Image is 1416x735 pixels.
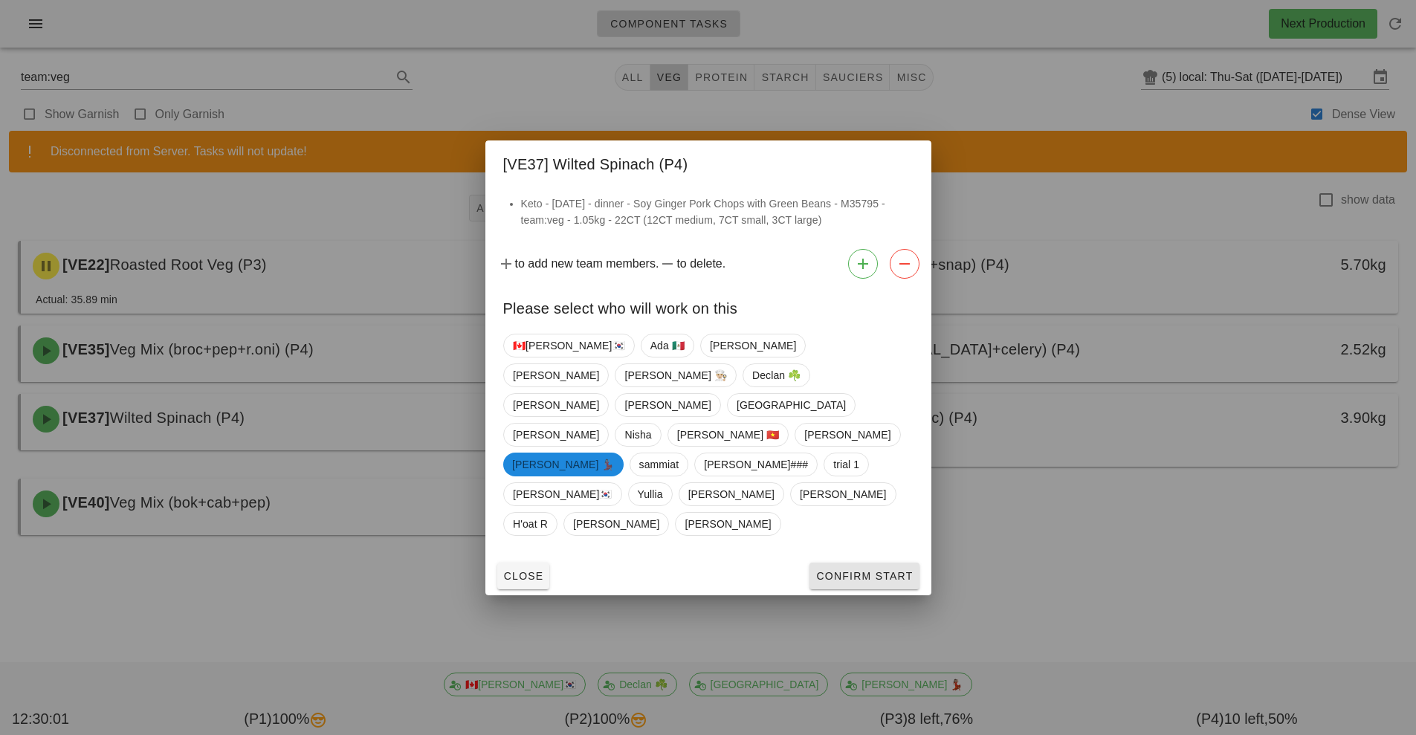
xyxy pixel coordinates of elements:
span: [PERSON_NAME] [800,483,886,505]
span: [PERSON_NAME] 💃🏽 [512,453,615,476]
span: Close [503,570,544,582]
span: [PERSON_NAME] [513,424,599,446]
span: [PERSON_NAME] [688,483,774,505]
span: [PERSON_NAME] [804,424,890,446]
span: 🇨🇦[PERSON_NAME]🇰🇷 [513,334,625,357]
span: [PERSON_NAME]🇰🇷 [513,483,612,505]
span: Ada 🇲🇽 [650,334,684,357]
span: [PERSON_NAME] [572,513,659,535]
span: [PERSON_NAME] [513,364,599,386]
span: [PERSON_NAME] 🇻🇳 [676,424,779,446]
span: Nisha [624,424,651,446]
button: Close [497,563,550,589]
span: H'oat R [513,513,548,535]
span: [PERSON_NAME] [624,394,711,416]
li: Keto - [DATE] - dinner - Soy Ginger Pork Chops with Green Beans - M35795 - team:veg - 1.05kg - 22... [521,195,914,228]
span: [GEOGRAPHIC_DATA] [736,394,845,416]
span: sammiat [639,453,679,476]
span: [PERSON_NAME] [685,513,771,535]
span: [PERSON_NAME] [513,394,599,416]
button: Confirm Start [809,563,919,589]
span: [PERSON_NAME]### [704,453,808,476]
div: [VE37] Wilted Spinach (P4) [485,140,931,184]
span: Declan ☘️ [751,364,800,386]
span: Yullia [637,483,662,505]
span: [PERSON_NAME] 👨🏼‍🍳 [624,364,727,386]
div: Please select who will work on this [485,285,931,328]
span: trial 1 [833,453,859,476]
span: Confirm Start [815,570,913,582]
div: to add new team members. to delete. [485,243,931,285]
span: [PERSON_NAME] [709,334,795,357]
